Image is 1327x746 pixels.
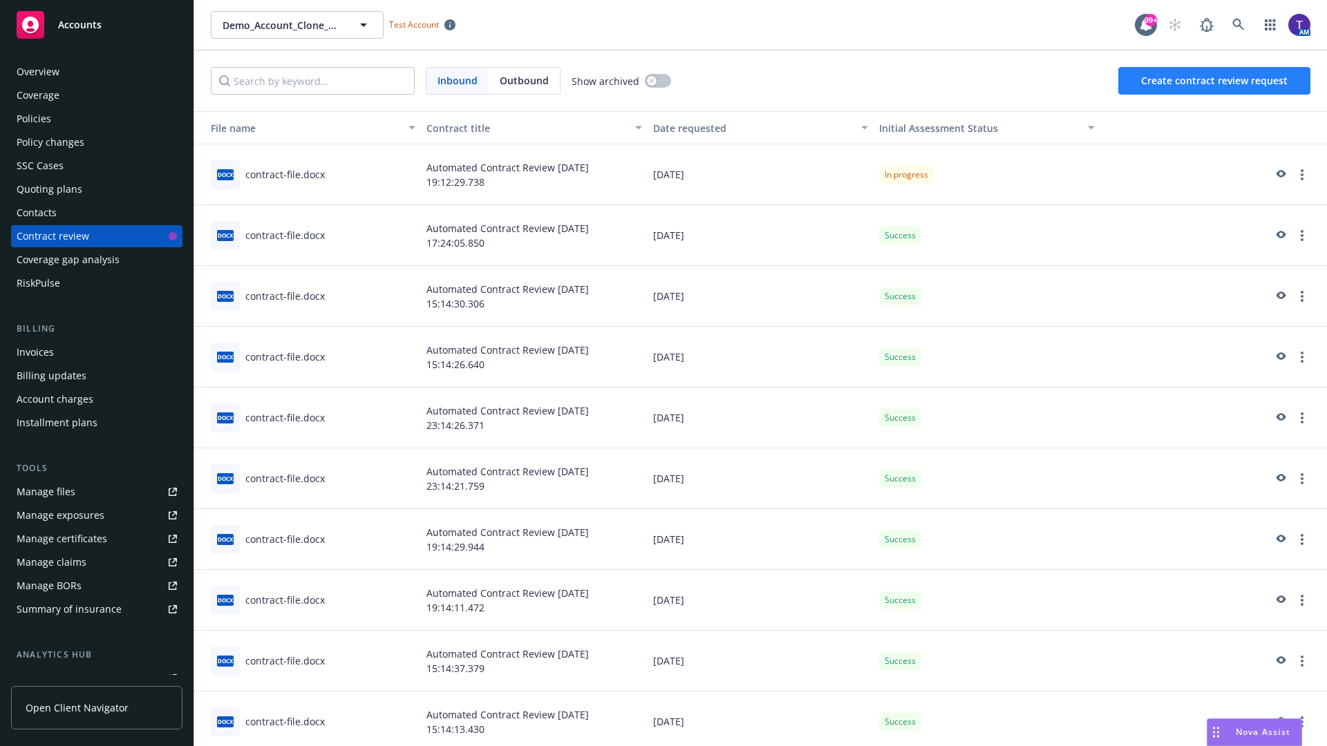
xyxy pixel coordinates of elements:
[17,412,97,434] div: Installment plans
[1294,592,1310,609] a: more
[245,228,325,242] div: contract-file.docx
[200,121,400,135] div: File name
[648,111,874,144] button: Date requested
[1118,67,1310,95] button: Create contract review request
[245,289,325,303] div: contract-file.docx
[648,205,874,266] div: [DATE]
[1272,288,1288,305] a: preview
[1272,410,1288,426] a: preview
[217,352,234,362] span: docx
[500,73,549,88] span: Outbound
[421,266,648,327] div: Automated Contract Review [DATE] 15:14:30.306
[217,291,234,301] span: docx
[211,67,415,95] input: Search by keyword...
[245,593,325,607] div: contract-file.docx
[879,122,998,135] span: Initial Assessment Status
[17,249,120,271] div: Coverage gap analysis
[1294,714,1310,730] a: more
[1272,166,1288,183] a: preview
[245,532,325,546] div: contract-file.docx
[17,551,86,573] div: Manage claims
[879,121,1080,135] div: Toggle SortBy
[421,144,648,205] div: Automated Contract Review [DATE] 19:12:29.738
[421,111,648,144] button: Contract title
[11,412,182,434] a: Installment plans
[26,700,129,715] span: Open Client Navigator
[421,509,648,570] div: Automated Contract Review [DATE] 19:14:29.944
[426,68,489,94] span: Inbound
[885,351,916,363] span: Success
[885,472,916,485] span: Success
[11,504,182,526] a: Manage exposures
[11,575,182,597] a: Manage BORs
[217,169,234,180] span: docx
[11,322,182,336] div: Billing
[17,178,82,200] div: Quoting plans
[11,551,182,573] a: Manage claims
[572,74,639,88] span: Show archived
[11,108,182,130] a: Policies
[1161,11,1189,39] a: Start snowing
[11,341,182,363] a: Invoices
[245,410,325,425] div: contract-file.docx
[11,388,182,410] a: Account charges
[217,595,234,605] span: docx
[648,327,874,388] div: [DATE]
[11,667,182,689] a: Loss summary generator
[17,61,59,83] div: Overview
[885,533,916,546] span: Success
[17,504,104,526] div: Manage exposures
[245,350,325,364] div: contract-file.docx
[11,249,182,271] a: Coverage gap analysis
[11,598,182,620] a: Summary of insurance
[245,714,325,729] div: contract-file.docx
[1272,653,1288,669] a: preview
[11,365,182,387] a: Billing updates
[885,412,916,424] span: Success
[421,205,648,266] div: Automated Contract Review [DATE] 17:24:05.850
[421,570,648,631] div: Automated Contract Review [DATE] 19:14:11.472
[17,528,107,550] div: Manage certificates
[217,412,234,423] span: docx
[217,656,234,666] span: docx
[421,388,648,448] div: Automated Contract Review [DATE] 23:14:26.371
[17,272,60,294] div: RiskPulse
[489,68,560,94] span: Outbound
[1294,470,1310,487] a: more
[17,598,122,620] div: Summary of insurance
[885,169,928,181] span: In progress
[11,225,182,247] a: Contract review
[1294,531,1310,548] a: more
[885,716,916,728] span: Success
[1294,288,1310,305] a: more
[1294,166,1310,183] a: more
[58,19,102,30] span: Accounts
[17,155,64,177] div: SSC Cases
[421,327,648,388] div: Automated Contract Review [DATE] 15:14:26.640
[437,73,478,88] span: Inbound
[17,667,131,689] div: Loss summary generator
[389,19,439,30] span: Test Account
[11,481,182,503] a: Manage files
[1294,653,1310,669] a: more
[1272,531,1288,548] a: preview
[885,594,916,606] span: Success
[11,272,182,294] a: RiskPulse
[885,290,916,303] span: Success
[1193,11,1221,39] a: Report a Bug
[17,575,82,597] div: Manage BORs
[200,121,400,135] div: Toggle SortBy
[648,448,874,509] div: [DATE]
[11,528,182,550] a: Manage certificates
[223,18,342,32] span: Demo_Account_Clone_QA_CR_Tests_Prospect
[211,11,384,39] button: Demo_Account_Clone_QA_CR_Tests_Prospect
[653,121,854,135] div: Date requested
[648,266,874,327] div: [DATE]
[11,178,182,200] a: Quoting plans
[1272,592,1288,609] a: preview
[1225,11,1252,39] a: Search
[217,534,234,544] span: docx
[1272,470,1288,487] a: preview
[384,17,461,32] span: Test Account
